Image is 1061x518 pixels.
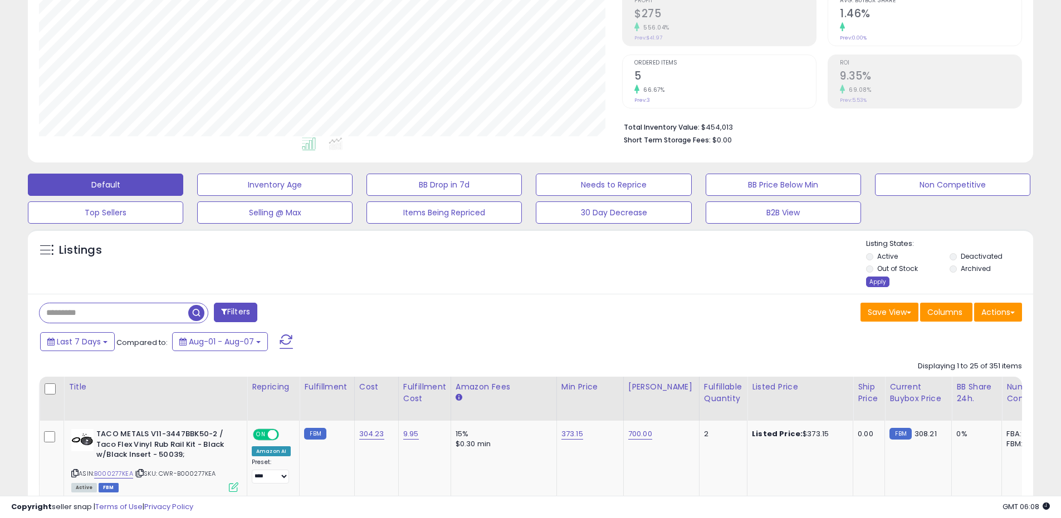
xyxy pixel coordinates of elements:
[197,201,353,224] button: Selling @ Max
[403,381,446,404] div: Fulfillment Cost
[99,483,119,492] span: FBM
[706,201,861,224] button: B2B View
[927,307,962,318] span: Columns
[634,34,662,41] small: Prev: $41.97
[366,174,522,196] button: BB Drop in 7d
[624,135,711,145] b: Short Term Storage Fees:
[94,469,133,478] a: B000277KEA
[877,264,918,273] label: Out of Stock
[252,458,291,484] div: Preset:
[628,428,652,440] a: 700.00
[304,428,326,440] small: FBM
[915,428,937,439] span: 308.21
[96,429,232,463] b: TACO METALS V11-3447BBK50-2 / Taco Flex Vinyl Rub Rail Kit - Black w/Black Insert - 50039;
[456,429,548,439] div: 15%
[189,336,254,347] span: Aug-01 - Aug-07
[304,381,349,393] div: Fulfillment
[866,277,889,287] div: Apply
[961,264,991,273] label: Archived
[456,381,552,393] div: Amazon Fees
[639,86,664,94] small: 66.67%
[752,381,848,393] div: Listed Price
[40,332,115,351] button: Last 7 Days
[840,97,867,103] small: Prev: 5.53%
[706,174,861,196] button: BB Price Below Min
[920,303,972,322] button: Columns
[214,303,257,322] button: Filters
[28,201,183,224] button: Top Sellers
[889,381,947,404] div: Current Buybox Price
[889,428,911,440] small: FBM
[1006,429,1043,439] div: FBA: 0
[628,381,695,393] div: [PERSON_NAME]
[752,428,803,439] b: Listed Price:
[961,251,1003,261] label: Deactivated
[561,428,583,440] a: 373.15
[28,174,183,196] button: Default
[974,303,1022,322] button: Actions
[172,332,268,351] button: Aug-01 - Aug-07
[634,60,816,66] span: Ordered Items
[704,429,739,439] div: 2
[11,502,193,512] div: seller snap | |
[840,60,1021,66] span: ROI
[57,336,101,347] span: Last 7 Days
[144,501,193,512] a: Privacy Policy
[71,429,94,451] img: 41LlMSxFtrL._SL40_.jpg
[456,439,548,449] div: $0.30 min
[359,428,384,440] a: 304.23
[197,174,353,196] button: Inventory Age
[956,381,997,404] div: BB Share 24h.
[752,429,844,439] div: $373.15
[254,430,268,440] span: ON
[561,381,619,393] div: Min Price
[536,201,691,224] button: 30 Day Decrease
[639,23,669,32] small: 556.04%
[366,201,522,224] button: Items Being Repriced
[840,70,1021,85] h2: 9.35%
[1006,381,1047,404] div: Num of Comp.
[359,381,394,393] div: Cost
[116,337,168,348] span: Compared to:
[845,86,871,94] small: 69.08%
[59,243,102,258] h5: Listings
[712,135,732,145] span: $0.00
[858,429,876,439] div: 0.00
[624,120,1014,133] li: $454,013
[634,70,816,85] h2: 5
[875,174,1030,196] button: Non Competitive
[71,483,97,492] span: All listings currently available for purchase on Amazon
[11,501,52,512] strong: Copyright
[877,251,898,261] label: Active
[403,428,419,440] a: 9.95
[252,446,291,456] div: Amazon AI
[1003,501,1050,512] span: 2025-08-15 06:08 GMT
[860,303,918,322] button: Save View
[634,97,650,103] small: Prev: 3
[634,7,816,22] h2: $275
[956,429,993,439] div: 0%
[69,381,242,393] div: Title
[840,34,867,41] small: Prev: 0.00%
[95,501,143,512] a: Terms of Use
[135,469,216,478] span: | SKU: CWR-B000277KEA
[252,381,295,393] div: Repricing
[858,381,880,404] div: Ship Price
[624,122,700,132] b: Total Inventory Value:
[866,239,1033,249] p: Listing States:
[840,7,1021,22] h2: 1.46%
[704,381,742,404] div: Fulfillable Quantity
[277,430,295,440] span: OFF
[536,174,691,196] button: Needs to Reprice
[1006,439,1043,449] div: FBM: 19
[456,393,462,403] small: Amazon Fees.
[918,361,1022,372] div: Displaying 1 to 25 of 351 items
